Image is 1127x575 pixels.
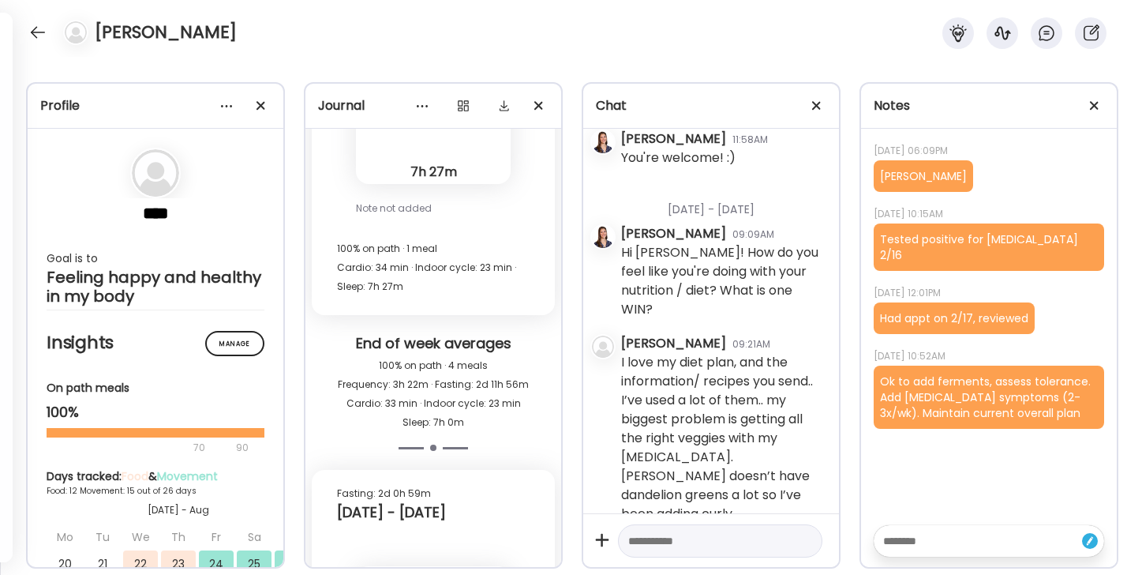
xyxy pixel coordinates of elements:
[199,524,234,551] div: Fr
[65,21,87,43] img: bg-avatar-default.svg
[47,524,82,551] div: Mo
[157,468,218,484] span: Movement
[874,366,1104,429] div: Ok to add ferments, assess tolerance. Add [MEDICAL_DATA] symptoms (2-3x/wk). Maintain current ove...
[275,524,309,551] div: Su
[732,337,770,351] div: 09:21AM
[874,96,1104,115] div: Notes
[47,503,310,517] div: [DATE] - Aug
[237,524,271,551] div: Sa
[621,243,826,319] div: Hi [PERSON_NAME]! How do you feel like you're doing with your nutrition / diet? What is one WIN?
[874,205,1104,224] div: [DATE] 10:15AM
[621,224,726,243] div: [PERSON_NAME]
[621,130,726,148] div: [PERSON_NAME]
[234,438,250,457] div: 90
[874,224,1104,271] div: Tested positive for [MEDICAL_DATA] 2/16
[318,334,549,356] div: End of week averages
[132,149,179,197] img: bg-avatar-default.svg
[592,336,614,358] img: bg-avatar-default.svg
[592,226,614,248] img: avatars%2FI7glDmu294XZYZYHk6UXYoQIUhT2
[85,524,120,551] div: Tu
[161,524,196,551] div: Th
[621,182,826,224] div: [DATE] - [DATE]
[318,96,549,115] div: Journal
[732,133,768,147] div: 11:58AM
[123,524,158,551] div: We
[732,227,774,242] div: 09:09AM
[40,96,271,115] div: Profile
[337,503,530,522] div: [DATE] - [DATE]
[874,347,1104,366] div: [DATE] 10:52AM
[874,160,973,192] div: [PERSON_NAME]
[47,468,310,485] div: Days tracked: &
[621,148,736,167] div: You're welcome! :)
[47,485,310,497] div: Food: 12 Movement: 15 out of 26 days
[874,284,1104,303] div: [DATE] 12:01PM
[874,303,1035,334] div: Had appt on 2/17, reviewed
[47,380,264,396] div: On path meals
[47,331,264,355] h2: Insights
[337,239,530,296] div: 100% on path · 1 meal Cardio: 34 min · Indoor cycle: 23 min · Sleep: 7h 27m
[47,438,231,457] div: 70
[596,96,826,115] div: Chat
[356,201,432,215] span: Note not added
[205,331,264,356] div: Manage
[47,403,264,422] div: 100%
[621,334,726,353] div: [PERSON_NAME]
[47,268,264,306] div: Feeling happy and healthy in my body
[47,249,264,268] div: Goal is to
[362,163,504,180] div: 7h 27m
[592,131,614,153] img: avatars%2FI7glDmu294XZYZYHk6UXYoQIUhT2
[874,141,1104,160] div: [DATE] 06:09PM
[337,484,530,503] div: Fasting: 2d 0h 59m
[122,468,148,484] span: Food
[318,356,549,432] div: 100% on path · 4 meals Frequency: 3h 22m · Fasting: 2d 11h 56m Cardio: 33 min · Indoor cycle: 23 ...
[95,20,237,45] h4: [PERSON_NAME]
